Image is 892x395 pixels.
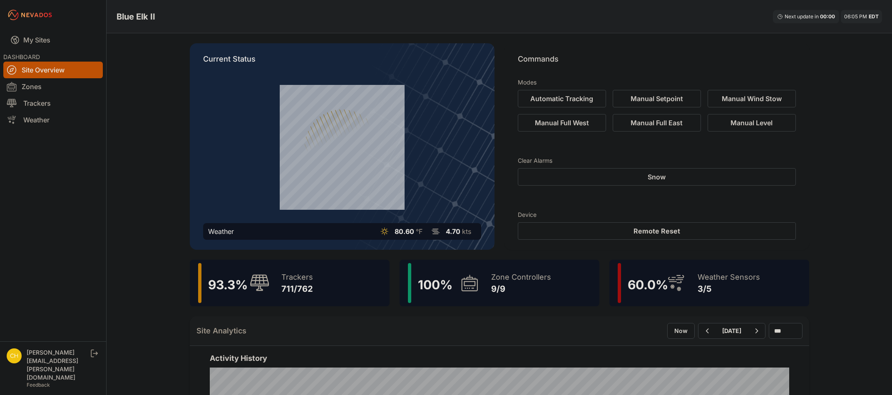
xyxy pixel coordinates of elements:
[210,353,789,364] h2: Activity History
[400,260,599,306] a: 100%Zone Controllers9/9
[3,53,40,60] span: DASHBOARD
[208,277,248,292] span: 93.3 %
[27,382,50,388] a: Feedback
[203,53,481,72] p: Current Status
[190,260,390,306] a: 93.3%Trackers711/762
[281,271,313,283] div: Trackers
[518,90,606,107] button: Automatic Tracking
[416,227,422,236] span: °F
[518,157,796,165] h3: Clear Alarms
[609,260,809,306] a: 60.0%Weather Sensors3/5
[3,62,103,78] a: Site Overview
[3,95,103,112] a: Trackers
[628,277,668,292] span: 60.0 %
[418,277,452,292] span: 100 %
[518,78,537,87] h3: Modes
[785,13,819,20] span: Next update in
[491,283,551,295] div: 9/9
[613,90,701,107] button: Manual Setpoint
[518,53,796,72] p: Commands
[3,78,103,95] a: Zones
[518,222,796,240] button: Remote Reset
[462,227,471,236] span: kts
[27,348,89,382] div: [PERSON_NAME][EMAIL_ADDRESS][PERSON_NAME][DOMAIN_NAME]
[446,227,460,236] span: 4.70
[708,90,796,107] button: Manual Wind Stow
[869,13,879,20] span: EDT
[613,114,701,132] button: Manual Full East
[708,114,796,132] button: Manual Level
[518,211,796,219] h3: Device
[196,325,246,337] h2: Site Analytics
[698,283,760,295] div: 3/5
[518,168,796,186] button: Snow
[3,112,103,128] a: Weather
[7,8,53,22] img: Nevados
[117,11,155,22] h3: Blue Elk II
[820,13,835,20] div: 00 : 00
[716,323,748,338] button: [DATE]
[281,283,313,295] div: 711/762
[117,6,155,27] nav: Breadcrumb
[491,271,551,283] div: Zone Controllers
[3,30,103,50] a: My Sites
[667,323,695,339] button: Now
[518,114,606,132] button: Manual Full West
[395,227,414,236] span: 80.60
[698,271,760,283] div: Weather Sensors
[7,348,22,363] img: chris.young@nevados.solar
[844,13,867,20] span: 06:05 PM
[208,226,234,236] div: Weather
